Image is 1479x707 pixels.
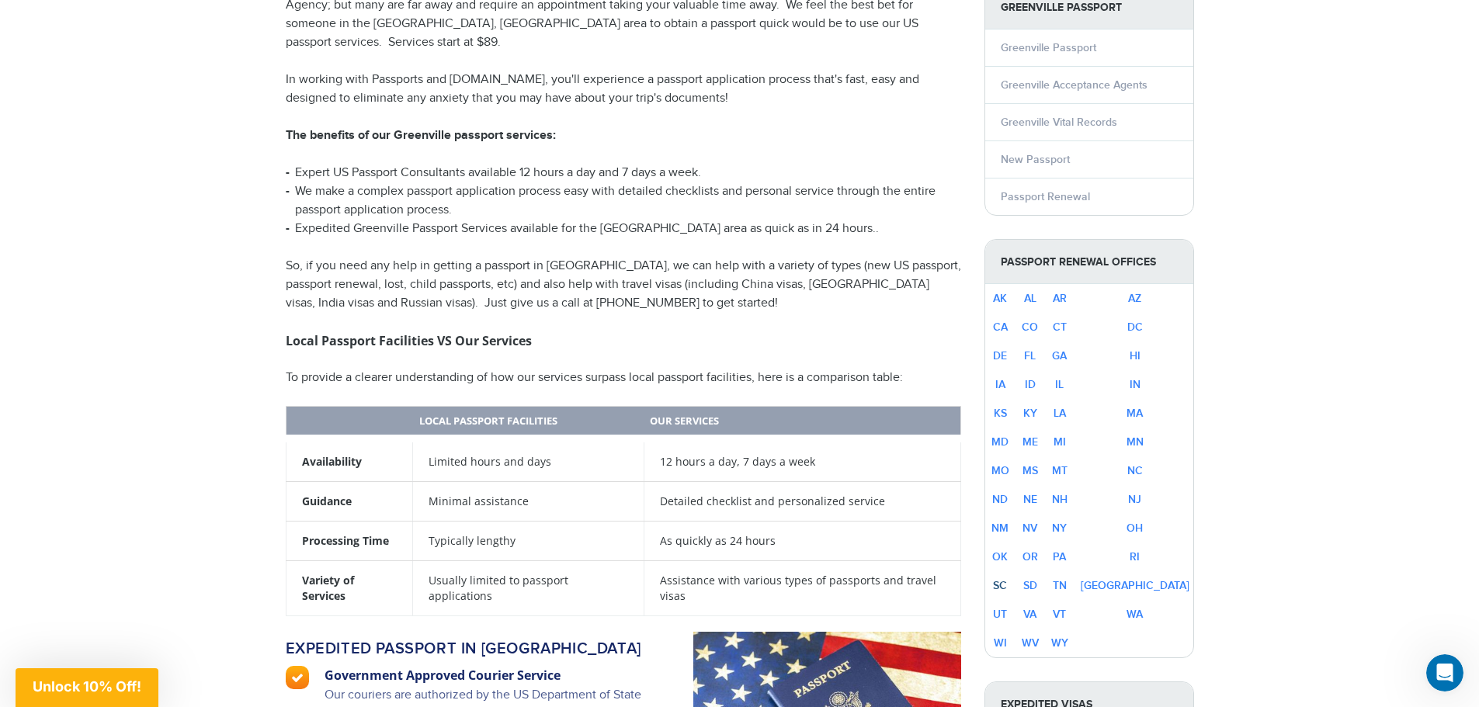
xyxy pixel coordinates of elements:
a: ID [1025,378,1036,391]
a: NC [1127,464,1143,477]
a: OK [992,550,1008,563]
a: AK [993,292,1007,305]
a: UT [993,608,1007,621]
a: VA [1023,608,1036,621]
td: Limited hours and days [413,438,644,482]
a: DE [993,349,1007,362]
strong: Processing Time [302,533,389,548]
a: Greenville Vital Records [1001,116,1117,129]
iframe: Intercom live chat [1426,654,1463,691]
h3: Local Passport Facilities VS Our Services [286,331,961,350]
a: WY [1051,636,1068,650]
td: Usually limited to passport applications [413,560,644,615]
a: ME [1022,435,1038,449]
th: Local Passport Facilities [413,406,644,438]
a: OH [1127,522,1143,535]
a: VT [1053,608,1066,621]
a: HI [1130,349,1140,362]
strong: Passport Renewal Offices [985,240,1193,284]
li: We make a complex passport application process easy with detailed checklists and personal service... [286,182,961,220]
a: NE [1023,493,1037,506]
a: WA [1127,608,1143,621]
p: In working with Passports and [DOMAIN_NAME], you'll experience a passport application process tha... [286,71,961,108]
a: WV [1022,636,1039,650]
a: IN [1130,378,1140,391]
div: Unlock 10% Off! [16,668,158,707]
a: CA [993,321,1008,334]
a: LA [1054,407,1066,420]
td: As quickly as 24 hours [644,521,960,560]
a: AR [1053,292,1067,305]
a: MI [1054,435,1066,449]
strong: Variety of Services [302,573,354,603]
a: SC [993,579,1007,592]
a: OR [1022,550,1038,563]
a: MO [991,464,1009,477]
td: Assistance with various types of passports and travel visas [644,560,960,615]
a: AZ [1128,292,1141,305]
a: NV [1022,522,1037,535]
a: TN [1053,579,1067,592]
p: So, if you need any help in getting a passport in [GEOGRAPHIC_DATA], we can help with a variety o... [286,257,961,313]
a: MT [1052,464,1068,477]
a: IA [995,378,1005,391]
th: Our Services [644,406,960,438]
a: MS [1022,464,1038,477]
a: KY [1023,407,1037,420]
p: To provide a clearer understanding of how our services surpass local passport facilities, here is... [286,369,961,387]
a: NM [991,522,1009,535]
a: SD [1023,579,1037,592]
strong: The benefits of our Greenville passport services: [286,128,556,143]
a: PA [1053,550,1066,563]
a: Greenville Acceptance Agents [1001,78,1147,92]
a: ND [992,493,1008,506]
a: RI [1130,550,1140,563]
a: WI [994,636,1007,650]
a: MN [1127,435,1144,449]
strong: Guidance [302,494,352,508]
a: AL [1024,292,1036,305]
a: KS [994,407,1007,420]
a: GA [1052,349,1067,362]
li: Expert US Passport Consultants available 12 hours a day and 7 days a week. [286,164,961,182]
h2: Expedited passport in [GEOGRAPHIC_DATA] [286,639,644,658]
a: CT [1053,321,1067,334]
a: MA [1127,407,1143,420]
h3: Government Approved Courier Service [325,666,644,684]
td: Typically lengthy [413,521,644,560]
a: Passport Renewal [1001,190,1090,203]
a: CO [1022,321,1038,334]
a: NY [1052,522,1067,535]
a: FL [1024,349,1036,362]
a: [GEOGRAPHIC_DATA] [1081,579,1189,592]
td: Detailed checklist and personalized service [644,481,960,521]
td: 12 hours a day, 7 days a week [644,438,960,482]
a: MD [991,435,1009,449]
a: Greenville Passport [1001,41,1096,54]
strong: Availability [302,454,362,469]
span: Unlock 10% Off! [33,678,141,695]
li: Expedited Greenville Passport Services available for the [GEOGRAPHIC_DATA] area as quick as in 24... [286,220,961,238]
a: NH [1052,493,1068,506]
a: IL [1055,378,1064,391]
a: NJ [1128,493,1141,506]
a: New Passport [1001,153,1070,166]
td: Minimal assistance [413,481,644,521]
a: DC [1127,321,1143,334]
